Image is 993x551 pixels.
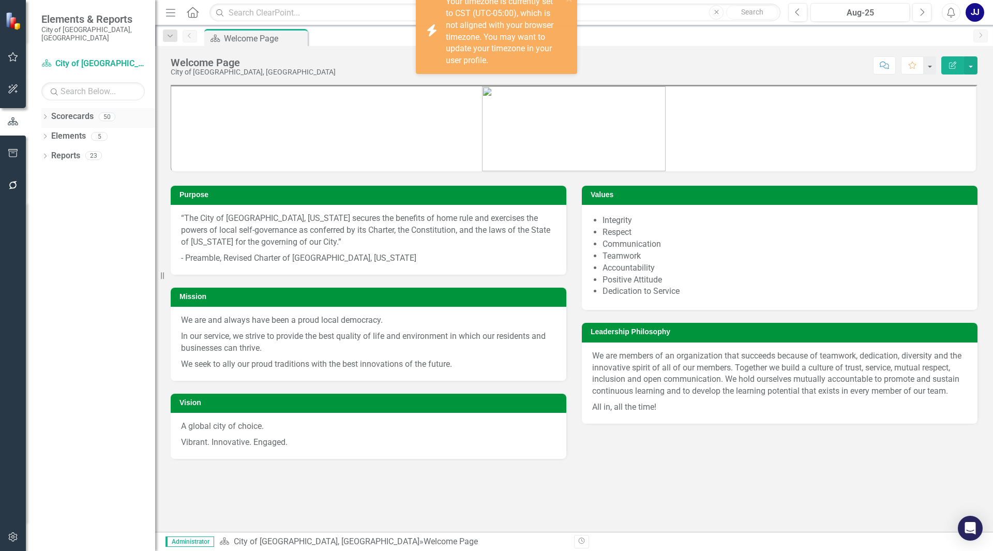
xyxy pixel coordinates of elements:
[603,286,967,297] li: Dedication to Service
[41,13,145,25] span: Elements & Reports
[966,3,984,22] button: JJ
[165,537,214,547] span: Administrator
[99,112,115,121] div: 50
[741,8,763,16] span: Search
[603,250,967,262] li: Teamwork
[181,329,556,356] p: In our service, we strive to provide the best quality of life and environment in which our reside...
[51,130,86,142] a: Elements
[181,356,556,370] p: We seek to ally our proud traditions with the best innovations of the future.
[181,315,556,329] p: We are and always have been a proud local democracy.
[41,82,145,100] input: Search Below...
[51,150,80,162] a: Reports
[179,293,561,301] h3: Mission
[424,537,478,546] div: Welcome Page
[603,274,967,286] li: Positive Attitude
[41,25,145,42] small: City of [GEOGRAPHIC_DATA], [GEOGRAPHIC_DATA]
[85,152,102,160] div: 23
[591,191,972,199] h3: Values
[171,68,336,76] div: City of [GEOGRAPHIC_DATA], [GEOGRAPHIC_DATA]
[592,399,967,413] p: All in, all the time!
[603,215,967,227] li: Integrity
[91,132,108,141] div: 5
[592,350,967,399] p: We are members of an organization that succeeds because of teamwork, dedication, diversity and th...
[726,5,778,20] button: Search
[181,213,556,250] p: “The City of [GEOGRAPHIC_DATA], [US_STATE] secures the benefits of home rule and exercises the po...
[181,250,556,264] p: - Preamble, Revised Charter of [GEOGRAPHIC_DATA], [US_STATE]
[209,4,780,22] input: Search ClearPoint...
[181,435,556,449] p: Vibrant. Innovative. Engaged.
[591,328,972,336] h3: Leadership Philosophy
[603,239,967,250] li: Communication
[51,111,94,123] a: Scorecards
[219,536,566,548] div: »
[603,262,967,274] li: Accountability
[482,86,666,171] img: city-of-dublin-logo.png
[181,421,556,435] p: A global city of choice.
[810,3,910,22] button: Aug-25
[41,58,145,70] a: City of [GEOGRAPHIC_DATA], [GEOGRAPHIC_DATA]
[179,399,561,407] h3: Vision
[171,57,336,68] div: Welcome Page
[958,516,983,541] div: Open Intercom Messenger
[179,191,561,199] h3: Purpose
[603,227,967,239] li: Respect
[234,537,419,546] a: City of [GEOGRAPHIC_DATA], [GEOGRAPHIC_DATA]
[814,7,906,19] div: Aug-25
[224,32,305,45] div: Welcome Page
[5,12,23,30] img: ClearPoint Strategy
